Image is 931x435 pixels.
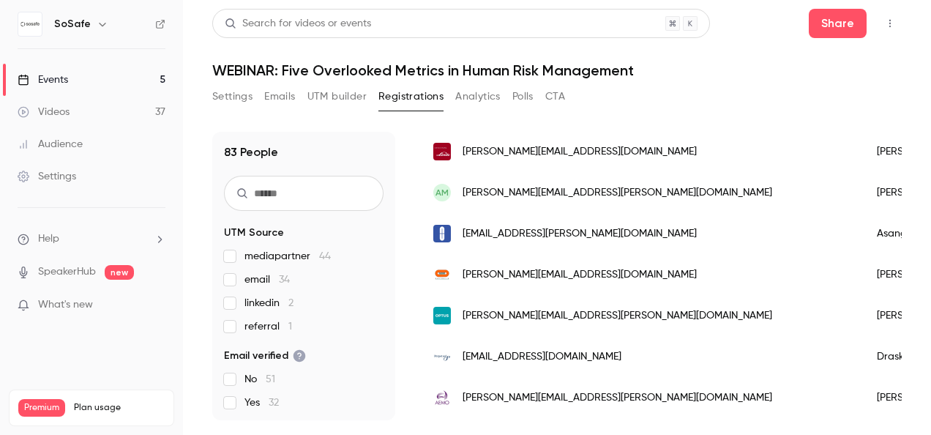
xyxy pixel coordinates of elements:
[54,17,91,31] h6: SoSafe
[307,85,367,108] button: UTM builder
[433,143,451,160] img: lindemh.com.au
[224,144,278,161] h1: 83 People
[433,266,451,283] img: bouygues-construction.com.au
[74,402,165,414] span: Plan usage
[38,231,59,247] span: Help
[463,226,697,242] span: [EMAIL_ADDRESS][PERSON_NAME][DOMAIN_NAME]
[463,390,772,406] span: [PERSON_NAME][EMAIL_ADDRESS][PERSON_NAME][DOMAIN_NAME]
[319,251,331,261] span: 44
[105,265,134,280] span: new
[38,297,93,313] span: What's new
[463,349,621,365] span: [EMAIL_ADDRESS][DOMAIN_NAME]
[18,137,83,152] div: Audience
[545,85,565,108] button: CTA
[463,185,772,201] span: [PERSON_NAME][EMAIL_ADDRESS][PERSON_NAME][DOMAIN_NAME]
[455,85,501,108] button: Analytics
[378,85,444,108] button: Registrations
[288,298,293,308] span: 2
[18,72,68,87] div: Events
[244,272,290,287] span: email
[433,225,451,242] img: open.edu.au
[266,374,275,384] span: 51
[264,85,295,108] button: Emails
[269,398,279,408] span: 32
[463,308,772,324] span: [PERSON_NAME][EMAIL_ADDRESS][PERSON_NAME][DOMAIN_NAME]
[463,267,697,283] span: [PERSON_NAME][EMAIL_ADDRESS][DOMAIN_NAME]
[433,348,451,365] img: perpetual.com.au
[435,186,449,199] span: AM
[18,12,42,36] img: SoSafe
[224,226,284,240] span: UTM Source
[244,296,293,311] span: linkedin
[225,16,371,31] div: Search for videos or events
[18,105,70,119] div: Videos
[212,85,253,108] button: Settings
[288,321,292,332] span: 1
[244,319,292,334] span: referral
[279,275,290,285] span: 34
[244,372,275,387] span: No
[224,349,306,363] span: Email verified
[244,249,331,264] span: mediapartner
[433,307,451,324] img: optus.com.au
[38,264,96,280] a: SpeakerHub
[212,62,902,79] h1: WEBINAR: Five Overlooked Metrics in Human Risk Management
[433,389,451,406] img: aemo.com.au
[18,169,76,184] div: Settings
[809,9,867,38] button: Share
[512,85,534,108] button: Polls
[148,299,165,312] iframe: Noticeable Trigger
[18,399,65,417] span: Premium
[18,231,165,247] li: help-dropdown-opener
[244,395,279,410] span: Yes
[463,144,697,160] span: [PERSON_NAME][EMAIL_ADDRESS][DOMAIN_NAME]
